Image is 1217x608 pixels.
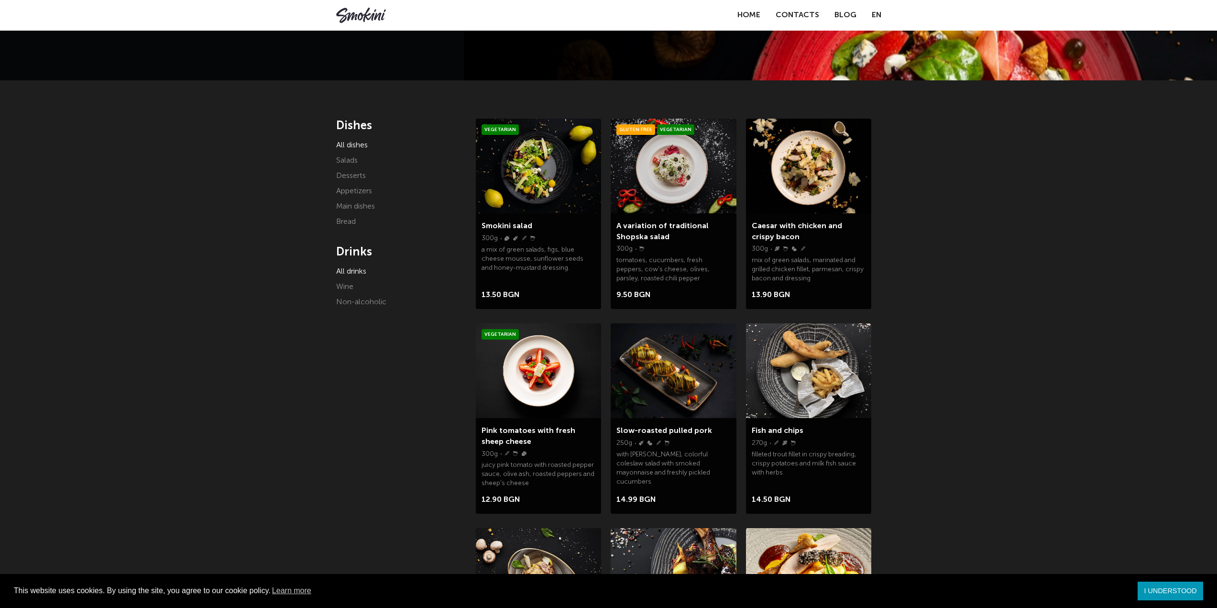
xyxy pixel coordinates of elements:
font: 14.50 BGN [752,496,790,504]
font: juicy pink tomato with roasted pepper sauce, olive ash, roasted peppers and sheep's cheese [482,462,594,486]
a: A variation of traditional Shopska salad [616,222,709,241]
a: EN [872,9,881,22]
img: Milk.svg [513,451,518,456]
a: dismiss cookie message [1138,582,1203,601]
img: Sinape.svg [639,441,644,445]
font: 250g [616,440,632,446]
img: Milk.svg [665,441,669,445]
font: 300g [482,451,498,457]
font: 300g [482,235,498,242]
font: Vegetarian [484,127,516,132]
font: 13.90 BGN [752,291,790,299]
img: Wheat.svg [504,451,509,456]
font: Drinks [336,246,372,258]
img: Milk.svg [639,246,644,251]
font: 9.50 BGN [616,291,650,299]
a: Home [737,11,760,19]
font: Learn more [272,586,311,595]
a: Fish and chips [752,427,803,435]
img: Fish.svg [775,246,779,251]
img: Wheat.svg [522,236,526,241]
font: 13.50 BGN [482,291,519,299]
a: Wine [336,283,353,291]
font: with [PERSON_NAME], colorful coleslaw salad with smoked mayonnaise and freshly pickled cucumbers [616,452,710,485]
img: fish-chips1.1.jpg [746,323,871,418]
a: Caesar with chicken and crispy bacon [752,222,842,241]
img: Eggs.svg [647,441,652,445]
a: Non-alcoholic [336,298,386,306]
img: Smokini_Winter_Menu_21.jpg [476,119,601,213]
img: Milk.svg [530,236,535,241]
img: a0bd2dfa7939bea41583f5152c5e58f3001739ca23e674f59b2584116c8911d2.jpeg [746,119,871,213]
img: Fish.svg [782,441,787,445]
a: All drinks [336,268,366,276]
font: 300g [752,246,768,252]
img: Smokini_Winter_Menu_23.jpg [611,323,736,418]
font: 300g [616,246,633,252]
img: Wheat.svg [800,246,805,251]
img: Eggs.svg [792,246,797,251]
font: 14.99 BGN [616,496,656,504]
a: Blog [834,11,856,19]
a: Main dishes [336,203,375,210]
font: Vegetarian [660,127,691,132]
img: Smokini_Winter_Menu_45.jpg [476,323,601,418]
font: Vegetarian [484,332,516,337]
a: Smokini salad [482,222,532,230]
img: Nuts.svg [504,236,509,241]
a: Bread [336,218,356,226]
font: a mix of green salads, figs, blue cheese mousse, sunflower seeds and honey-mustard dressing. [482,247,583,271]
a: learn more about cookies [271,584,313,598]
a: Slow-roasted pulled pork [616,427,712,435]
a: Contacts [776,11,819,19]
font: filleted trout fillet in crispy breading, crispy potatoes and milk fish sauce with herbs [752,452,856,476]
font: mix of green salads, marinated and grilled chicken fillet, parmesan, crispy bacon and dressing [752,257,864,282]
a: Salads [336,157,358,165]
font: 270g [752,440,767,446]
a: All dishes [336,142,368,149]
img: Milk.svg [791,441,796,445]
font: 12.90 BGN [482,496,520,504]
font: EN [872,11,881,19]
font: tomatoes, cucumbers, fresh peppers, cow's cheese, olives, parsley, roasted chili pepper [616,257,710,282]
font: Dishes [336,120,372,132]
img: Wheat.svg [656,441,661,445]
a: Pink tomatoes with fresh sheep cheese [482,427,575,445]
a: Appetizers [336,188,372,195]
font: I UNDERSTOOD [1144,587,1197,595]
font: This website uses cookies. By using the site, you agree to our cookie policy. [14,586,271,595]
font: Gluten Free [619,127,652,132]
img: Milk.svg [783,246,788,251]
a: Desserts [336,172,366,180]
img: Nuts.svg [522,451,526,456]
img: Smokini_Winter_Menu_6.jpg [611,119,736,213]
img: Sinape.svg [513,236,518,241]
img: Wheat.svg [774,441,778,445]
